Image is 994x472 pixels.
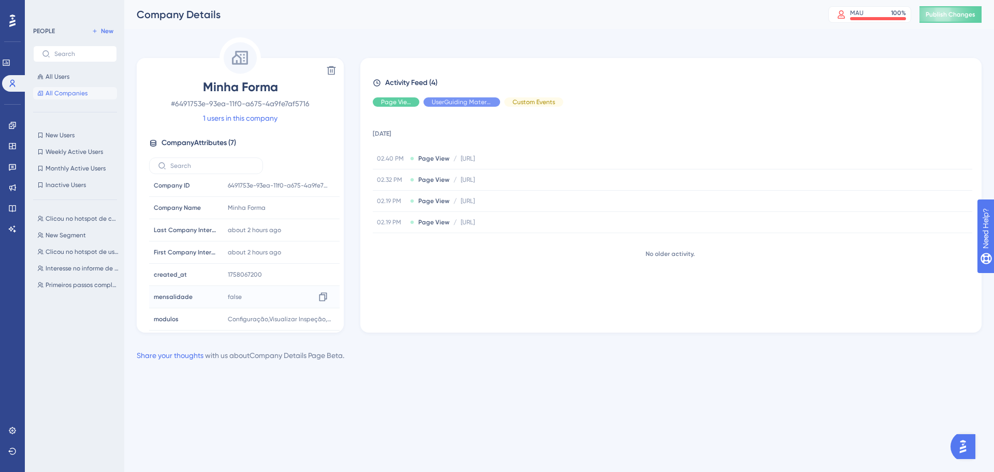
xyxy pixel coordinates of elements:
[54,50,108,58] input: Search
[154,204,201,212] span: Company Name
[228,204,266,212] span: Minha Forma
[381,98,411,106] span: Page View
[33,212,123,225] button: Clicou no hotspot de checklist personalizado
[377,154,406,163] span: 02.40 PM
[154,315,179,323] span: modulos
[454,218,457,226] span: /
[513,98,555,106] span: Custom Events
[46,281,119,289] span: Primeiros passos completos
[24,3,65,15] span: Need Help?
[46,73,69,81] span: All Users
[454,154,457,163] span: /
[33,179,117,191] button: Inactive Users
[33,229,123,241] button: New Segment
[46,148,103,156] span: Weekly Active Users
[33,129,117,141] button: New Users
[46,231,86,239] span: New Segment
[149,97,331,110] span: # 6491753e-93ea-11f0-a675-4a9fe7af5716
[154,293,193,301] span: mensalidade
[461,197,475,205] span: [URL]
[919,6,982,23] button: Publish Changes
[88,25,117,37] button: New
[33,262,123,275] button: Interesse no informe de condição [PERSON_NAME]
[454,176,457,184] span: /
[46,248,119,256] span: Clicou no hotspot de usuário
[454,197,457,205] span: /
[418,197,449,205] span: Page View
[377,176,406,184] span: 02.32 PM
[228,226,281,234] time: about 2 hours ago
[154,181,190,190] span: Company ID
[33,162,117,175] button: Monthly Active Users
[418,176,449,184] span: Page View
[373,115,972,148] td: [DATE]
[926,10,975,19] span: Publish Changes
[149,79,331,95] span: Minha Forma
[154,248,216,256] span: First Company Interaction
[377,218,406,226] span: 02.19 PM
[33,246,123,258] button: Clicou no hotspot de usuário
[46,214,119,223] span: Clicou no hotspot de checklist personalizado
[461,176,475,184] span: [URL]
[228,315,331,323] span: Configuração,Visualizar Inspeção,Inspeção [PERSON_NAME],Plano de Ação,Controle de EPI,Treinamento...
[46,164,106,173] span: Monthly Active Users
[377,197,406,205] span: 02.19 PM
[850,9,864,17] div: MAU
[33,27,55,35] div: PEOPLE
[418,218,449,226] span: Page View
[461,218,475,226] span: [URL]
[46,181,86,189] span: Inactive Users
[461,154,475,163] span: [URL]
[418,154,449,163] span: Page View
[154,226,216,234] span: Last Company Interaction
[385,77,437,89] span: Activity Feed (4)
[432,98,492,106] span: UserGuiding Material
[33,279,123,291] button: Primeiros passos completos
[101,27,113,35] span: New
[373,250,967,258] div: No older activity.
[162,137,236,149] span: Company Attributes ( 7 )
[33,87,117,99] button: All Companies
[170,162,254,169] input: Search
[951,431,982,462] iframe: UserGuiding AI Assistant Launcher
[137,7,802,22] div: Company Details
[46,264,119,273] span: Interesse no informe de condição [PERSON_NAME]
[154,270,187,279] span: created_at
[203,112,277,124] a: 1 users in this company
[228,270,262,279] span: 1758067200
[33,146,117,158] button: Weekly Active Users
[228,181,331,190] span: 6491753e-93ea-11f0-a675-4a9fe7af5716
[137,351,203,360] a: Share your thoughts
[33,70,117,83] button: All Users
[228,293,242,301] span: false
[891,9,906,17] div: 100 %
[137,349,344,362] div: with us about Company Details Page Beta .
[46,89,87,97] span: All Companies
[46,131,75,139] span: New Users
[228,249,281,256] time: about 2 hours ago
